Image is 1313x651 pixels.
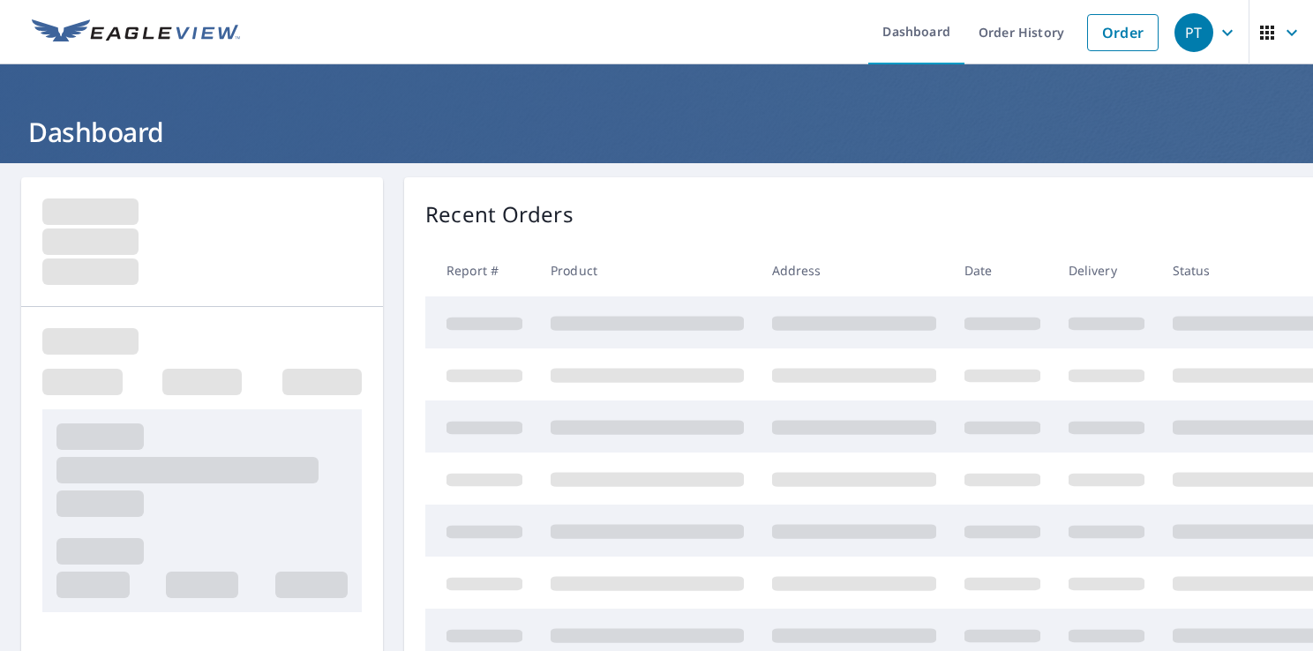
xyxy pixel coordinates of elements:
[21,114,1292,150] h1: Dashboard
[950,244,1054,296] th: Date
[1174,13,1213,52] div: PT
[758,244,950,296] th: Address
[425,244,536,296] th: Report #
[32,19,240,46] img: EV Logo
[1054,244,1159,296] th: Delivery
[1087,14,1159,51] a: Order
[425,198,574,230] p: Recent Orders
[536,244,758,296] th: Product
